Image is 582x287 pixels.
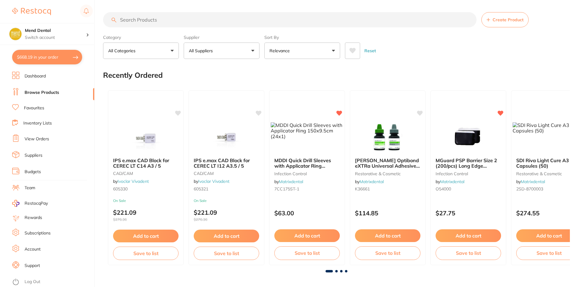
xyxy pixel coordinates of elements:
[126,122,166,153] img: IPS e.max CAD Block for CEREC LT C14 A3 / 5
[25,152,42,159] a: Suppliers
[25,230,51,236] a: Subscriptions
[12,50,82,64] button: $668.19 in your order
[108,48,138,54] p: All Categories
[516,210,582,217] p: $274.55
[194,209,259,222] p: $221.09
[194,247,259,260] button: Save to list
[516,246,582,260] button: Save to list
[198,179,229,184] a: Ivoclar Vivadent
[113,199,179,203] small: On Sale
[481,12,529,27] button: Create Product
[194,179,229,184] span: by
[12,5,51,19] a: Restocq Logo
[436,210,501,217] p: $27.75
[113,209,179,222] p: $221.09
[355,210,420,217] p: $114.85
[436,246,501,260] button: Save to list
[194,171,259,176] small: CAD/CAM
[355,229,420,242] button: Add to cart
[264,43,340,59] button: Relevance
[25,90,59,96] a: Browse Products
[12,200,48,207] a: RestocqPay
[355,246,420,260] button: Save to list
[25,279,40,285] a: Log Out
[103,43,179,59] button: All Categories
[113,179,149,184] span: by
[194,158,259,169] b: IPS e.max CAD Block for CEREC LT I12 A3.5 / 5
[440,179,464,184] a: Matrixdental
[25,215,42,221] a: Rewards
[449,122,488,153] img: MGuard PSP Barrier Size 2 (200/pcs) Long Edge Opening
[516,186,582,191] small: 2SD-8700003
[516,158,582,169] b: SDI Riva Light Cure A3 Capsules (50)
[279,179,303,184] a: Matrixdental
[25,169,41,175] a: Budgets
[436,158,501,169] b: MGuard PSP Barrier Size 2 (200/pcs) Long Edge Opening
[436,186,501,191] small: O54000
[113,186,179,191] small: 605330
[360,179,384,184] a: Matrixdental
[189,48,215,54] p: All Suppliers
[23,120,52,126] a: Inventory Lists
[25,200,48,207] span: RestocqPay
[264,35,340,40] label: Sort By
[25,136,49,142] a: View Orders
[103,71,163,80] h2: Recently Ordered
[113,171,179,176] small: CAD/CAM
[355,179,384,184] span: by
[118,179,149,184] a: Ivoclar Vivadent
[274,210,340,217] p: $63.00
[274,246,340,260] button: Save to list
[368,122,407,153] img: Kerr Optibond eXTRa Universal Adhesive Refill Bottle 5ml
[194,217,259,222] span: $276.36
[436,179,464,184] span: by
[355,158,420,169] b: Kerr Optibond eXTRa Universal Adhesive Refill Bottle 5ml
[113,247,179,260] button: Save to list
[355,171,420,176] small: restorative & cosmetic
[25,28,86,34] h4: Mend Dental
[521,179,545,184] a: Matrixdental
[516,229,582,242] button: Add to cart
[269,48,292,54] p: Relevance
[25,263,40,269] a: Support
[25,73,46,79] a: Dashboard
[274,158,340,169] b: MDDI Quick Drill Sleeves with Applicator Ring 150x9.5cm (24x1)
[274,179,303,184] span: by
[355,186,420,191] small: K36661
[12,8,51,15] img: Restocq Logo
[25,35,86,41] p: Switch account
[274,186,340,191] small: 7CC175ST-1
[516,171,582,176] small: restorative & cosmetic
[271,122,343,139] img: MDDI Quick Drill Sleeves with Applicator Ring 150x9.5cm (24x1)
[274,229,340,242] button: Add to cart
[493,17,523,22] span: Create Product
[207,122,246,153] img: IPS e.max CAD Block for CEREC LT I12 A3.5 / 5
[103,12,477,27] input: Search Products
[184,35,259,40] label: Supplier
[194,186,259,191] small: 605321
[9,28,22,40] img: Mend Dental
[516,179,545,184] span: by
[436,171,501,176] small: infection control
[25,246,41,252] a: Account
[184,43,259,59] button: All Suppliers
[12,200,19,207] img: RestocqPay
[113,217,179,222] span: $276.36
[12,277,92,287] button: Log Out
[25,185,35,191] a: Team
[194,230,259,242] button: Add to cart
[103,35,179,40] label: Category
[194,199,259,203] small: On Sale
[436,229,501,242] button: Add to cart
[113,158,179,169] b: IPS e.max CAD Block for CEREC LT C14 A3 / 5
[24,105,44,111] a: Favourites
[274,171,340,176] small: infection control
[113,230,179,242] button: Add to cart
[363,43,378,59] button: Reset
